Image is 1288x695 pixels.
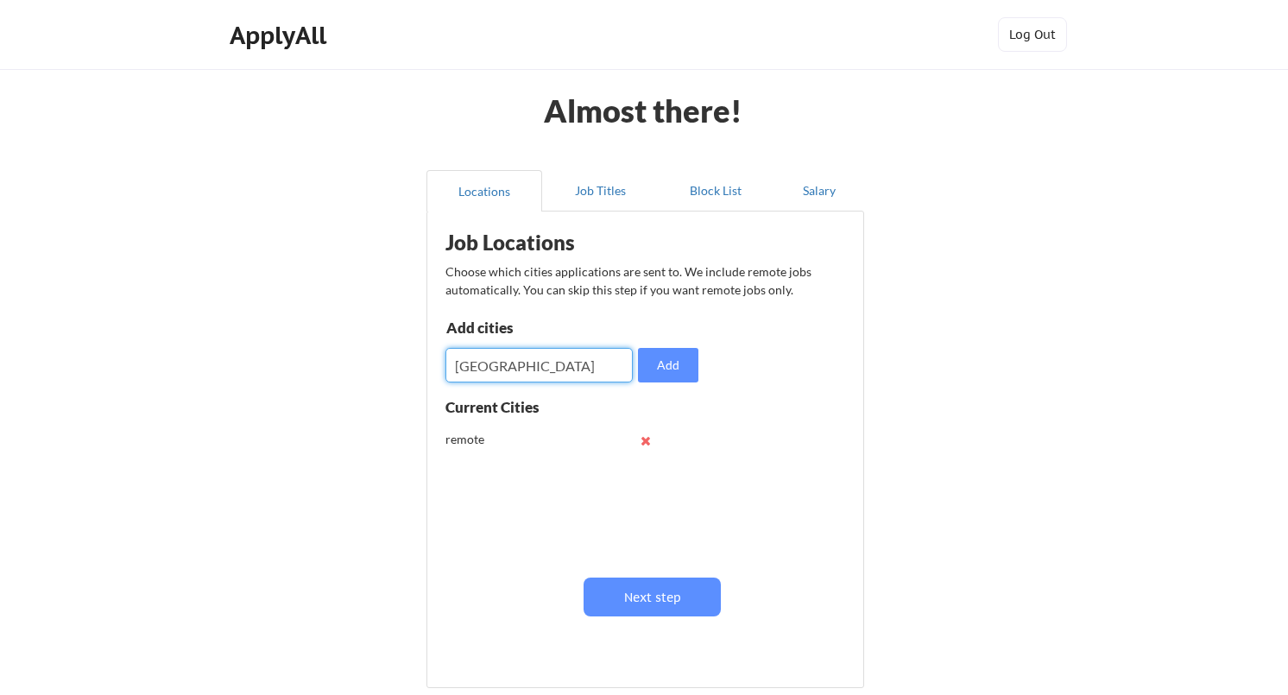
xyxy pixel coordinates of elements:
[658,170,773,212] button: Block List
[445,262,843,299] div: Choose which cities applications are sent to. We include remote jobs automatically. You can skip ...
[584,578,721,616] button: Next step
[445,431,559,448] div: remote
[638,348,698,382] button: Add
[523,95,764,126] div: Almost there!
[445,348,633,382] input: Type here...
[445,400,577,414] div: Current Cities
[542,170,658,212] button: Job Titles
[998,17,1067,52] button: Log Out
[445,232,663,253] div: Job Locations
[230,21,331,50] div: ApplyAll
[426,170,542,212] button: Locations
[773,170,864,212] button: Salary
[446,320,625,335] div: Add cities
